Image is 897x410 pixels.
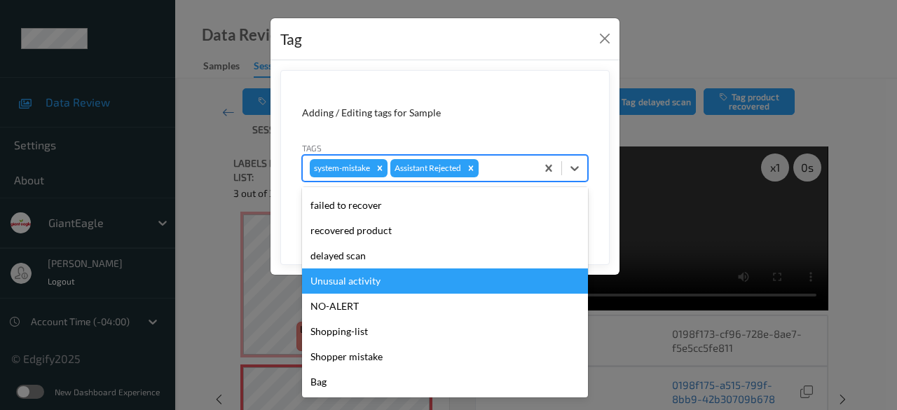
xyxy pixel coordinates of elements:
[302,106,588,120] div: Adding / Editing tags for Sample
[302,142,322,154] label: Tags
[372,159,388,177] div: Remove system-mistake
[280,28,302,50] div: Tag
[302,218,588,243] div: recovered product
[390,159,463,177] div: Assistant Rejected
[302,344,588,369] div: Shopper mistake
[302,268,588,294] div: Unusual activity
[302,369,588,395] div: Bag
[302,243,588,268] div: delayed scan
[463,159,479,177] div: Remove Assistant Rejected
[310,159,372,177] div: system-mistake
[302,319,588,344] div: Shopping-list
[595,29,615,48] button: Close
[302,193,588,218] div: failed to recover
[302,294,588,319] div: NO-ALERT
